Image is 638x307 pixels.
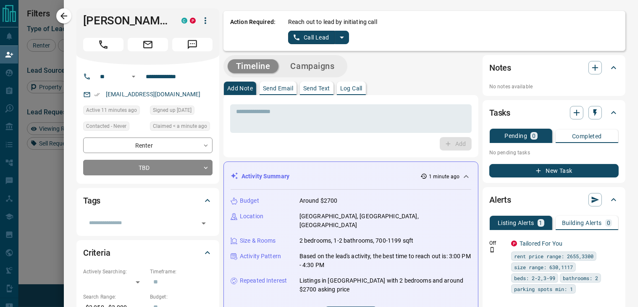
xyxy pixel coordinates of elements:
[230,18,276,44] p: Action Required:
[489,58,619,78] div: Notes
[83,246,110,259] h2: Criteria
[607,220,610,226] p: 0
[288,18,377,26] p: Reach out to lead by initiating call
[240,236,276,245] p: Size & Rooms
[83,160,213,175] div: TBD
[240,196,259,205] p: Budget
[489,239,506,247] p: Off
[514,274,555,282] span: beds: 2-2,3-99
[489,164,619,177] button: New Task
[562,220,602,226] p: Building Alerts
[263,85,293,91] p: Send Email
[514,285,573,293] span: parking spots min: 1
[240,276,287,285] p: Repeated Interest
[83,14,169,27] h1: [PERSON_NAME]
[282,59,343,73] button: Campaigns
[228,59,279,73] button: Timeline
[303,85,330,91] p: Send Text
[511,241,517,246] div: property.ca
[86,106,137,114] span: Active 11 minutes ago
[150,122,213,133] div: Fri Aug 15 2025
[153,122,207,130] span: Claimed < a minute ago
[83,194,100,207] h2: Tags
[514,252,593,260] span: rent price range: 2655,3300
[172,38,213,51] span: Message
[489,190,619,210] div: Alerts
[489,103,619,123] div: Tasks
[299,236,413,245] p: 2 bedrooms, 1-2 bathrooms, 700-1199 sqft
[489,83,619,90] p: No notes available
[514,263,573,271] span: size range: 630,1117
[563,274,598,282] span: bathrooms: 2
[83,191,213,211] div: Tags
[520,240,562,247] a: Tailored For You
[240,212,263,221] p: Location
[489,61,511,74] h2: Notes
[94,92,100,98] svg: Email Verified
[150,293,213,301] p: Budget:
[86,122,126,130] span: Contacted - Never
[106,91,201,98] a: [EMAIL_ADDRESS][DOMAIN_NAME]
[340,85,362,91] p: Log Call
[150,106,213,117] div: Fri Jun 07 2024
[231,169,471,184] div: Activity Summary1 minute ago
[83,293,146,301] p: Search Range:
[190,18,196,24] div: property.ca
[489,193,511,206] h2: Alerts
[83,138,213,153] div: Renter
[532,133,536,139] p: 0
[429,173,459,180] p: 1 minute ago
[572,133,602,139] p: Completed
[83,268,146,275] p: Actively Searching:
[288,31,335,44] button: Call Lead
[150,268,213,275] p: Timeframe:
[83,106,146,117] div: Fri Aug 15 2025
[227,85,253,91] p: Add Note
[299,212,471,230] p: [GEOGRAPHIC_DATA], [GEOGRAPHIC_DATA], [GEOGRAPHIC_DATA]
[83,243,213,263] div: Criteria
[504,133,527,139] p: Pending
[489,106,510,119] h2: Tasks
[299,276,471,294] p: Listings in [GEOGRAPHIC_DATA] with 2 bedrooms and around $2700 asking price
[299,196,338,205] p: Around $2700
[539,220,543,226] p: 1
[153,106,192,114] span: Signed up [DATE]
[489,146,619,159] p: No pending tasks
[299,252,471,270] p: Based on the lead's activity, the best time to reach out is: 3:00 PM - 4:30 PM
[498,220,534,226] p: Listing Alerts
[288,31,349,44] div: split button
[242,172,289,181] p: Activity Summary
[489,247,495,253] svg: Push Notification Only
[240,252,281,261] p: Activity Pattern
[129,71,139,82] button: Open
[198,217,210,229] button: Open
[128,38,168,51] span: Email
[83,38,123,51] span: Call
[181,18,187,24] div: condos.ca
